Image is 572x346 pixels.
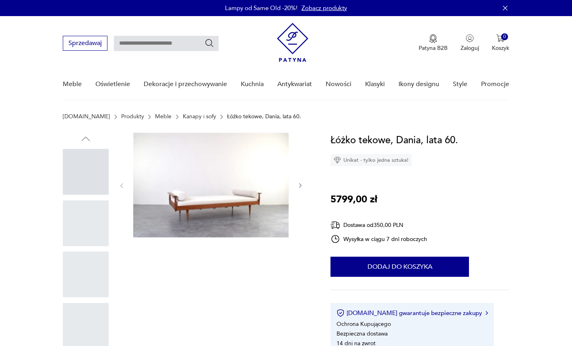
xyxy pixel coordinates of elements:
div: 0 [501,33,508,40]
p: Lampy od Same Old -20%! [225,4,297,12]
a: Sprzedawaj [63,41,107,47]
a: Zobacz produkty [301,4,347,12]
a: Dekoracje i przechowywanie [144,69,227,100]
h1: Łóżko tekowe, Dania, lata 60. [330,133,458,148]
img: Ikona koszyka [496,34,504,42]
p: Zaloguj [460,44,479,52]
a: Oświetlenie [95,69,130,100]
img: Zdjęcie produktu Łóżko tekowe, Dania, lata 60. [133,133,289,237]
img: Ikona dostawy [330,220,340,230]
p: 5799,00 zł [330,192,377,207]
a: Meble [63,69,82,100]
button: Szukaj [204,38,214,48]
img: Ikonka użytkownika [466,34,474,42]
div: Unikat - tylko jedna sztuka! [330,154,412,166]
img: Ikona medalu [429,34,437,43]
a: Ikony designu [399,69,439,100]
a: Nowości [326,69,351,100]
li: Ochrona Kupującego [337,320,391,328]
a: Produkty [121,113,144,120]
a: Meble [155,113,171,120]
img: Ikona strzałki w prawo [485,311,488,315]
img: Ikona diamentu [334,157,341,164]
a: Ikona medaluPatyna B2B [419,34,448,52]
p: Patyna B2B [419,44,448,52]
img: Patyna - sklep z meblami i dekoracjami vintage [277,23,308,62]
a: Kuchnia [241,69,264,100]
li: Bezpieczna dostawa [337,330,388,338]
button: [DOMAIN_NAME] gwarantuje bezpieczne zakupy [337,309,487,317]
div: Wysyłka w ciągu 7 dni roboczych [330,234,427,244]
button: 0Koszyk [492,34,509,52]
a: Klasyki [365,69,385,100]
button: Patyna B2B [419,34,448,52]
button: Dodaj do koszyka [330,257,469,277]
button: Sprzedawaj [63,36,107,51]
a: Promocje [481,69,509,100]
a: Antykwariat [277,69,312,100]
p: Łóżko tekowe, Dania, lata 60. [227,113,301,120]
a: Kanapy i sofy [183,113,216,120]
img: Ikona certyfikatu [337,309,345,317]
p: Koszyk [492,44,509,52]
a: [DOMAIN_NAME] [63,113,110,120]
a: Style [453,69,467,100]
div: Dostawa od 350,00 PLN [330,220,427,230]
button: Zaloguj [460,34,479,52]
